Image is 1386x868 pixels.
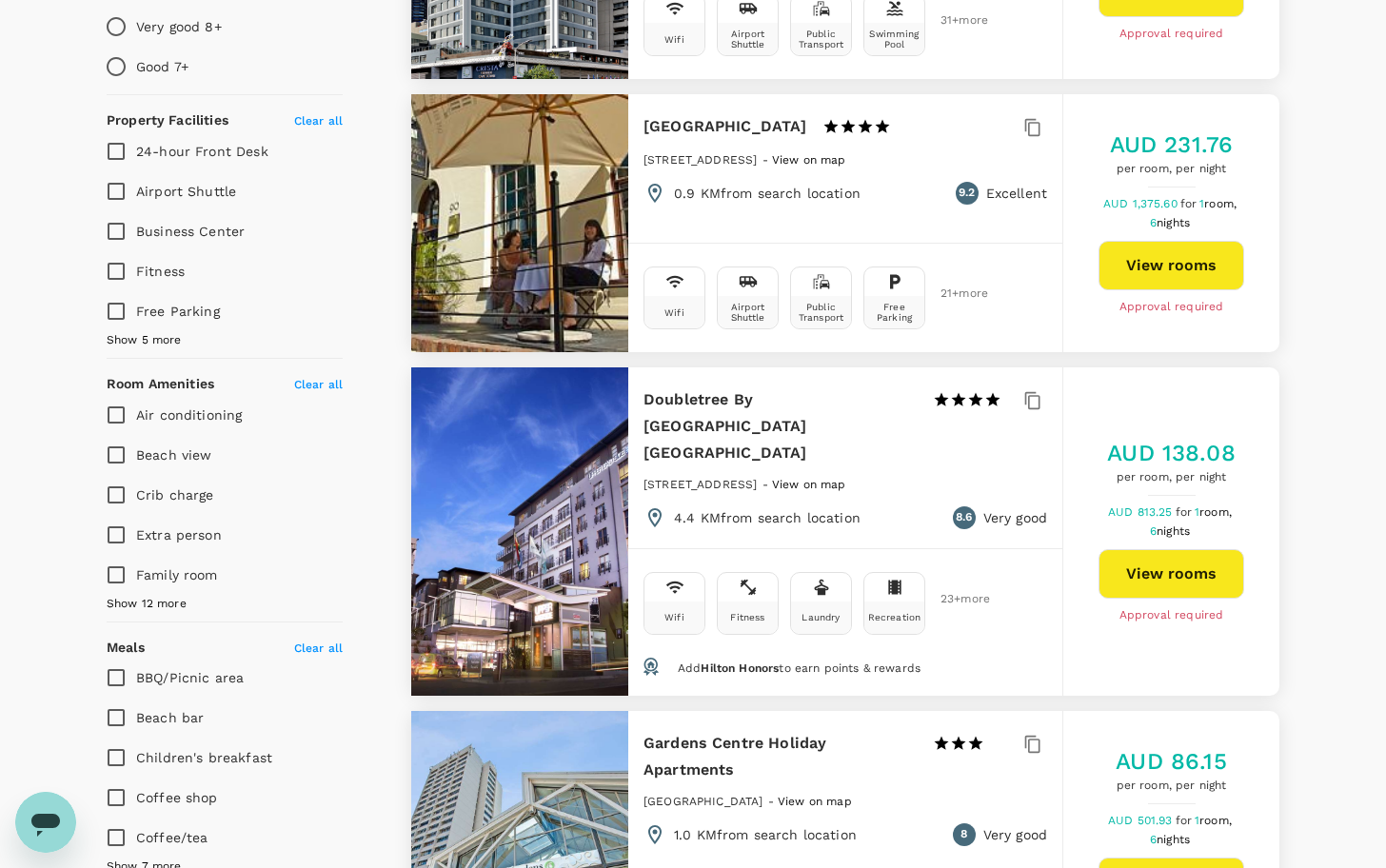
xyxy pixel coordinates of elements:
[802,612,840,622] div: Laundry
[772,478,846,491] span: View on map
[956,508,972,527] span: 8.6
[107,331,182,350] span: Show 5 more
[762,153,772,167] span: -
[136,264,185,279] span: Fitness
[1176,814,1195,827] span: for
[1199,814,1232,827] span: room,
[136,407,242,423] span: Air conditioning
[1108,814,1176,827] span: AUD 501.93
[136,487,214,503] span: Crib charge
[1099,241,1244,290] button: View rooms
[1119,606,1224,625] span: Approval required
[1110,160,1234,179] span: per room, per night
[1150,216,1193,229] span: 6
[1176,505,1195,519] span: for
[940,14,969,27] span: 31 + more
[294,114,343,128] span: Clear all
[1107,438,1236,468] h5: AUD 138.08
[136,144,268,159] span: 24-hour Front Desk
[678,661,921,675] span: Add to earn points & rewards
[1108,505,1176,519] span: AUD 813.25
[294,641,343,655] span: Clear all
[762,478,772,491] span: -
[664,612,684,622] div: Wifi
[136,184,236,199] span: Airport Shuttle
[959,184,975,203] span: 9.2
[107,110,228,131] h6: Property Facilities
[983,825,1047,844] p: Very good
[674,508,861,527] p: 4.4 KM from search location
[1157,833,1190,846] span: nights
[643,795,763,808] span: [GEOGRAPHIC_DATA]
[643,730,918,783] h6: Gardens Centre Holiday Apartments
[778,795,852,808] span: View on map
[1119,25,1224,44] span: Approval required
[1107,468,1236,487] span: per room, per night
[1199,197,1239,210] span: 1
[107,595,187,614] span: Show 12 more
[940,287,969,300] span: 21 + more
[768,795,778,808] span: -
[795,29,847,49] div: Public Transport
[1195,814,1235,827] span: 1
[772,153,846,167] span: View on map
[868,302,921,323] div: Free Parking
[136,567,218,582] span: Family room
[136,750,272,765] span: Children's breakfast
[136,224,245,239] span: Business Center
[772,476,846,491] a: View on map
[643,386,918,466] h6: Doubletree By [GEOGRAPHIC_DATA] [GEOGRAPHIC_DATA]
[1116,777,1226,796] span: per room, per night
[960,825,967,844] span: 8
[1110,129,1234,160] h5: AUD 231.76
[136,790,218,805] span: Coffee shop
[1157,524,1190,538] span: nights
[107,638,145,659] h6: Meals
[868,612,921,622] div: Recreation
[778,793,852,808] a: View on map
[1103,197,1180,210] span: AUD 1,375.60
[1157,216,1190,229] span: nights
[136,17,222,36] p: Very good 8+
[136,527,222,542] span: Extra person
[643,153,757,167] span: [STREET_ADDRESS]
[643,113,807,140] h6: [GEOGRAPHIC_DATA]
[1150,833,1193,846] span: 6
[107,374,214,395] h6: Room Amenities
[1195,505,1235,519] span: 1
[664,34,684,45] div: Wifi
[664,307,684,318] div: Wifi
[868,29,921,49] div: Swimming Pool
[983,508,1047,527] p: Very good
[294,378,343,391] span: Clear all
[136,710,204,725] span: Beach bar
[701,661,779,675] span: Hilton Honors
[986,184,1047,203] p: Excellent
[1119,298,1224,317] span: Approval required
[136,670,244,685] span: BBQ/Picnic area
[1199,505,1232,519] span: room,
[136,57,188,76] p: Good 7+
[136,304,220,319] span: Free Parking
[795,302,847,323] div: Public Transport
[1116,746,1226,777] h5: AUD 86.15
[772,151,846,167] a: View on map
[674,825,857,844] p: 1.0 KM from search location
[643,478,757,491] span: [STREET_ADDRESS]
[1099,549,1244,599] button: View rooms
[15,792,76,853] iframe: Button to launch messaging window
[1150,524,1193,538] span: 6
[730,612,764,622] div: Fitness
[136,447,212,463] span: Beach view
[1180,197,1199,210] span: for
[722,302,774,323] div: Airport Shuttle
[722,29,774,49] div: Airport Shuttle
[136,830,208,845] span: Coffee/tea
[1204,197,1237,210] span: room,
[940,593,969,605] span: 23 + more
[674,184,861,203] p: 0.9 KM from search location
